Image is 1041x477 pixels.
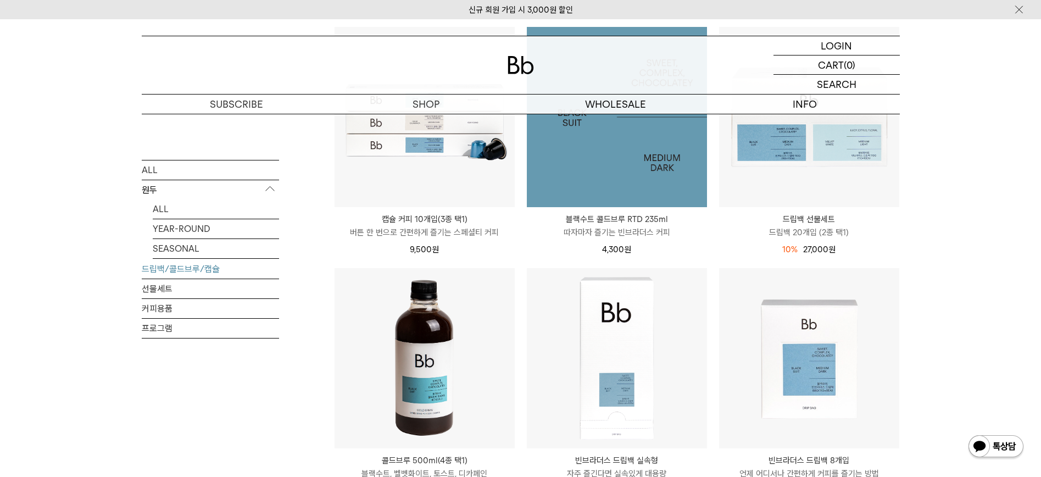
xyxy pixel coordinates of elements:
[142,279,279,298] a: 선물세트
[527,268,707,448] img: 빈브라더스 드립백 실속형
[773,56,900,75] a: CART (0)
[773,36,900,56] a: LOGIN
[153,239,279,258] a: SEASONAL
[153,199,279,218] a: ALL
[142,318,279,337] a: 프로그램
[335,27,515,207] img: 캡슐 커피 10개입(3종 택1)
[967,434,1025,461] img: 카카오톡 채널 1:1 채팅 버튼
[331,95,521,114] a: SHOP
[521,95,710,114] p: WHOLESALE
[508,56,534,74] img: 로고
[335,226,515,239] p: 버튼 한 번으로 간편하게 즐기는 스페셜티 커피
[803,245,836,254] span: 27,000
[719,27,899,207] img: 드립백 선물세트
[142,259,279,278] a: 드립백/콜드브루/캡슐
[527,27,707,207] img: 1000000111_add2_04.jpg
[818,56,844,74] p: CART
[527,27,707,207] a: 블랙수트 콜드브루 RTD 235ml
[719,268,899,448] img: 빈브라더스 드립백 8개입
[624,245,631,254] span: 원
[335,268,515,448] img: 콜드브루 500ml(4종 택1)
[142,95,331,114] a: SUBSCRIBE
[153,219,279,238] a: YEAR-ROUND
[527,454,707,467] p: 빈브라더스 드립백 실속형
[432,245,439,254] span: 원
[469,5,573,15] a: 신규 회원 가입 시 3,000원 할인
[828,245,836,254] span: 원
[335,213,515,226] p: 캡슐 커피 10개입(3종 택1)
[782,243,798,256] div: 10%
[335,213,515,239] a: 캡슐 커피 10개입(3종 택1) 버튼 한 번으로 간편하게 즐기는 스페셜티 커피
[719,226,899,239] p: 드립백 20개입 (2종 택1)
[719,213,899,226] p: 드립백 선물세트
[602,245,631,254] span: 4,300
[719,213,899,239] a: 드립백 선물세트 드립백 20개입 (2종 택1)
[821,36,852,55] p: LOGIN
[710,95,900,114] p: INFO
[335,454,515,467] p: 콜드브루 500ml(4종 택1)
[142,180,279,199] p: 원두
[142,160,279,179] a: ALL
[410,245,439,254] span: 9,500
[527,226,707,239] p: 따자마자 즐기는 빈브라더스 커피
[527,213,707,226] p: 블랙수트 콜드브루 RTD 235ml
[142,298,279,318] a: 커피용품
[527,213,707,239] a: 블랙수트 콜드브루 RTD 235ml 따자마자 즐기는 빈브라더스 커피
[719,454,899,467] p: 빈브라더스 드립백 8개입
[844,56,855,74] p: (0)
[817,75,856,94] p: SEARCH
